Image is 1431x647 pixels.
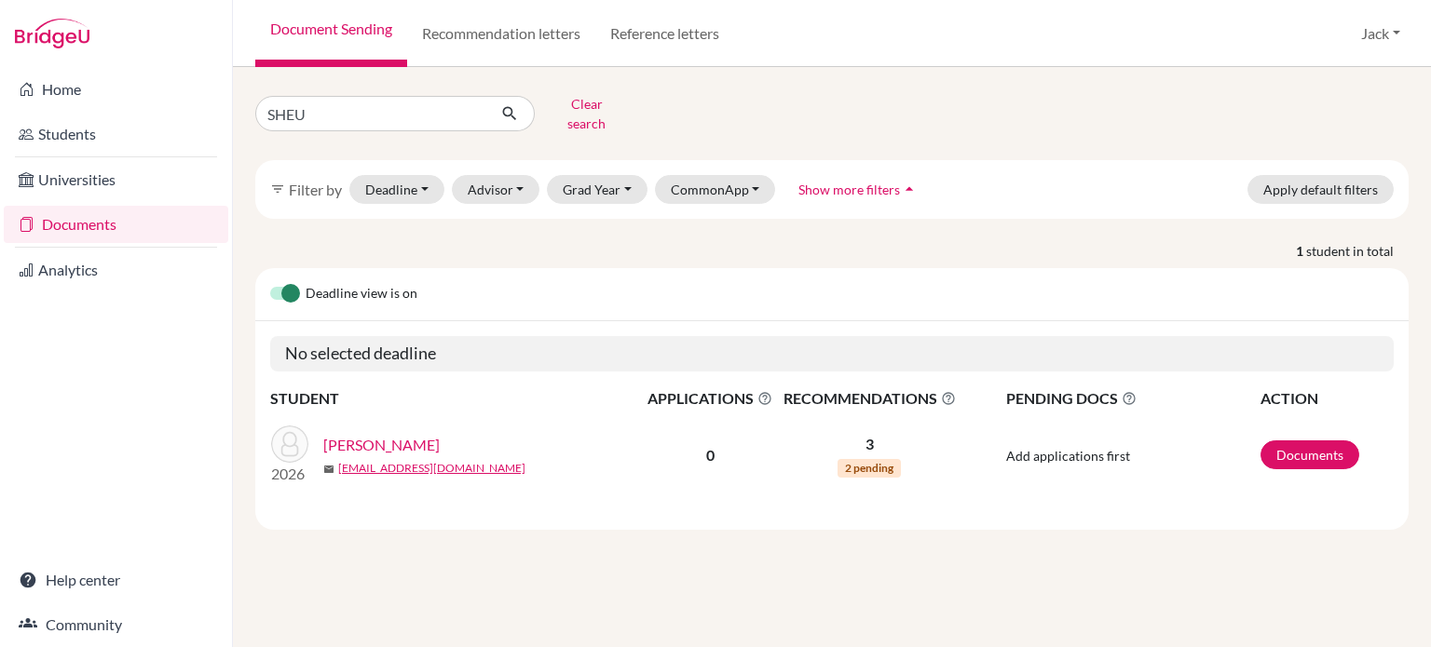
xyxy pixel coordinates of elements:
[15,19,89,48] img: Bridge-U
[1247,175,1394,204] button: Apply default filters
[1306,241,1409,261] span: student in total
[535,89,638,138] button: Clear search
[306,283,417,305] span: Deadline view is on
[1261,440,1359,469] a: Documents
[655,175,776,204] button: CommonApp
[778,387,961,410] span: RECOMMENDATIONS
[270,336,1394,371] h5: No selected deadline
[4,561,228,599] a: Help center
[4,161,228,198] a: Universities
[4,251,228,289] a: Analytics
[271,425,308,463] img: Sheu, Jia-Ming
[547,175,647,204] button: Grad Year
[1296,241,1306,261] strong: 1
[323,464,334,475] span: mail
[1353,16,1409,51] button: Jack
[270,182,285,196] i: filter_list
[1260,386,1394,411] th: ACTION
[838,459,901,478] span: 2 pending
[778,433,961,455] p: 3
[4,71,228,108] a: Home
[323,434,440,456] a: [PERSON_NAME]
[338,460,525,477] a: [EMAIL_ADDRESS][DOMAIN_NAME]
[706,446,715,464] b: 0
[1006,387,1259,410] span: PENDING DOCS
[4,606,228,643] a: Community
[271,463,308,485] p: 2026
[900,180,919,198] i: arrow_drop_up
[270,386,643,411] th: STUDENT
[4,115,228,153] a: Students
[798,182,900,197] span: Show more filters
[783,175,934,204] button: Show more filtersarrow_drop_up
[1006,448,1130,464] span: Add applications first
[289,181,342,198] span: Filter by
[349,175,444,204] button: Deadline
[452,175,540,204] button: Advisor
[255,96,486,131] input: Find student by name...
[4,206,228,243] a: Documents
[644,387,776,410] span: APPLICATIONS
